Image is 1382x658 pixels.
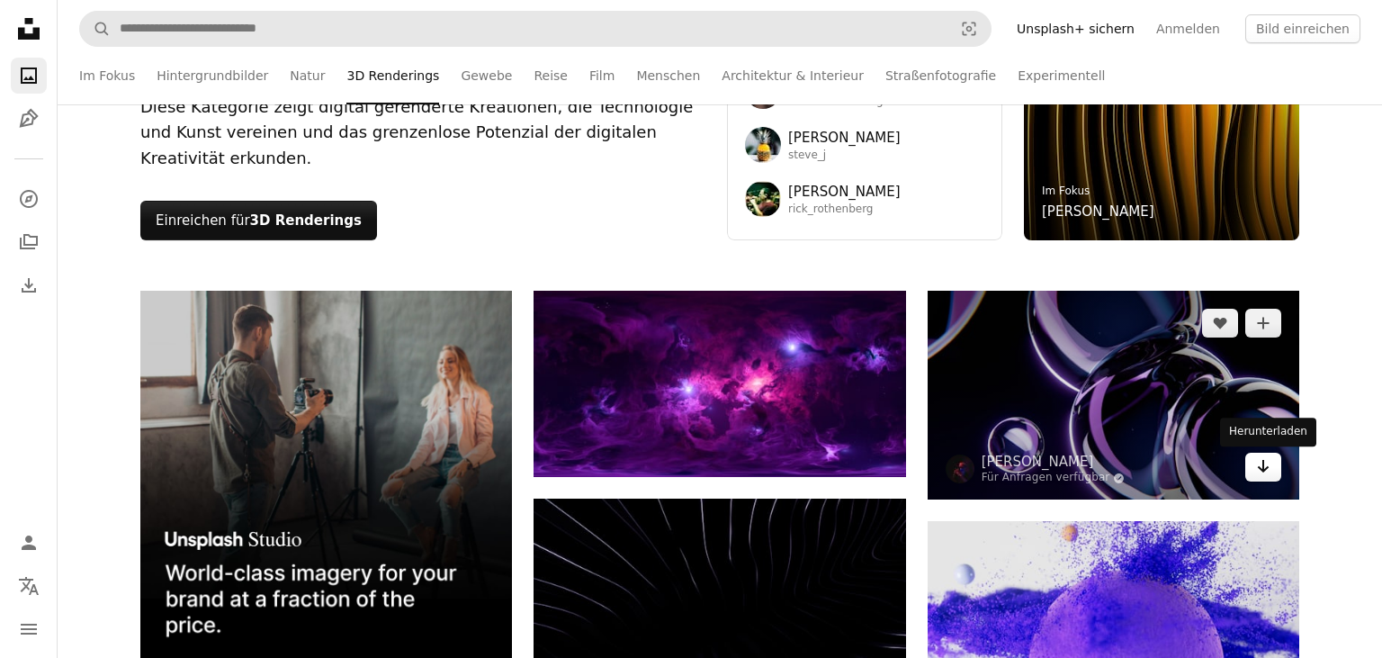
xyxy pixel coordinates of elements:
div: Diese Kategorie zeigt digital gerenderte Kreationen, die Technologie und Kunst vereinen und das g... [140,95,705,172]
a: Fotos [11,58,47,94]
img: Zum Profil von Joey F. [946,455,974,483]
a: Im Fokus [1042,185,1090,197]
button: Bild einreichen [1245,14,1360,43]
a: Avatar von Benutzer Rick Rothenberg[PERSON_NAME]rick_rothenberg [745,181,984,217]
a: Avatar von Benutzer Shubham Dhage[PERSON_NAME]theshubhamdhage [745,73,984,109]
a: Für Anfragen verfügbar [982,471,1126,485]
img: Leuchtender violetter Nebel mit hellen Sternen und kosmischen Wolken [534,291,905,477]
span: rick_rothenberg [788,203,901,217]
a: Reise [534,47,568,104]
a: Straßenfotografie [885,47,996,104]
a: Gewebe [461,47,512,104]
a: Im Fokus [79,47,135,104]
a: [PERSON_NAME] [1042,201,1154,222]
strong: 3D Renderings [250,212,362,229]
a: Herunterladen [1245,453,1281,482]
a: Anmelden [1145,14,1231,43]
a: Grafiken [11,101,47,137]
span: [PERSON_NAME] [788,181,901,203]
button: Zu Kollektion hinzufügen [1245,309,1281,338]
div: Herunterladen [1220,418,1316,446]
form: Finden Sie Bildmaterial auf der ganzen Webseite [79,11,992,47]
span: steve_j [788,149,901,163]
img: Avatar von Benutzer Steve Johnson [745,127,781,163]
button: Gefällt mir [1202,309,1238,338]
img: Avatar von Benutzer Rick Rothenberg [745,181,781,217]
a: Film [589,47,615,104]
a: Kollektionen [11,224,47,260]
a: Abstrakte Linien in einem dunklen, wirbelnden Muster. [534,629,905,645]
button: Menü [11,611,47,647]
button: Unsplash suchen [80,12,111,46]
button: Visuelle Suche [947,12,991,46]
button: Einreichen für3D Renderings [140,201,377,240]
a: Bisherige Downloads [11,267,47,303]
a: Natur [290,47,325,104]
a: Leuchtender violetter Nebel mit hellen Sternen und kosmischen Wolken [534,375,905,392]
a: Architektur & Interieur [722,47,864,104]
a: Startseite — Unsplash [11,11,47,50]
img: Abstrakte Kugeln schweben in einem dunklen, violetten Farbton. [928,291,1299,500]
a: Menschen [636,47,700,104]
a: Anmelden / Registrieren [11,525,47,561]
button: Sprache [11,568,47,604]
a: Avatar von Benutzer Steve Johnson[PERSON_NAME]steve_j [745,127,984,163]
a: Hintergrundbilder [157,47,268,104]
a: Unsplash+ sichern [1006,14,1145,43]
span: [PERSON_NAME] [788,127,901,149]
a: Abstrakte Kugeln schweben in einem dunklen, violetten Farbton. [928,387,1299,403]
a: Experimentell [1018,47,1105,104]
a: Entdecken [11,181,47,217]
a: [PERSON_NAME] [982,453,1126,471]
